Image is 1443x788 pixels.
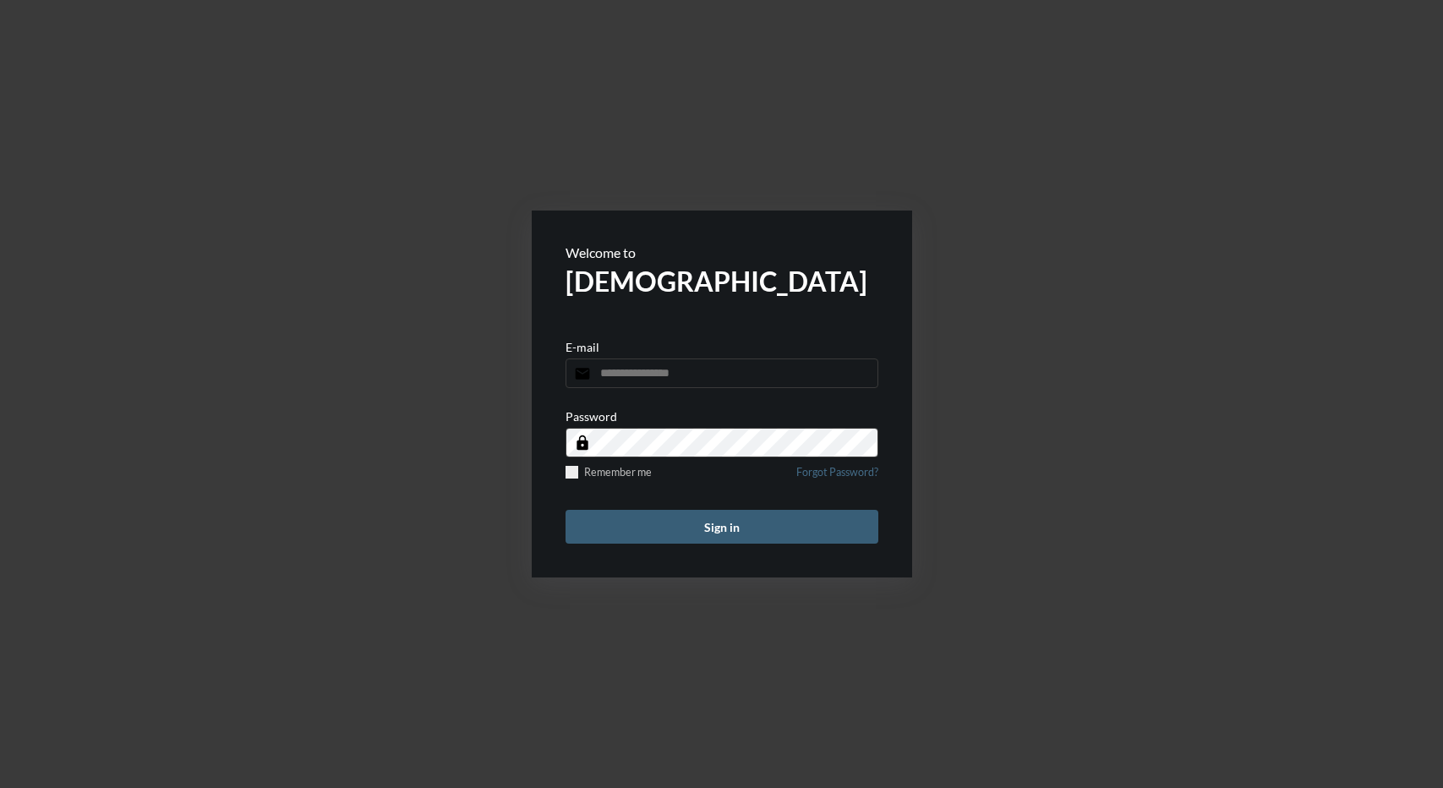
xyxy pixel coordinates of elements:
[566,510,878,544] button: Sign in
[566,340,599,354] p: E-mail
[566,265,878,298] h2: [DEMOGRAPHIC_DATA]
[566,244,878,260] p: Welcome to
[566,409,617,424] p: Password
[796,466,878,489] a: Forgot Password?
[566,466,652,479] label: Remember me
